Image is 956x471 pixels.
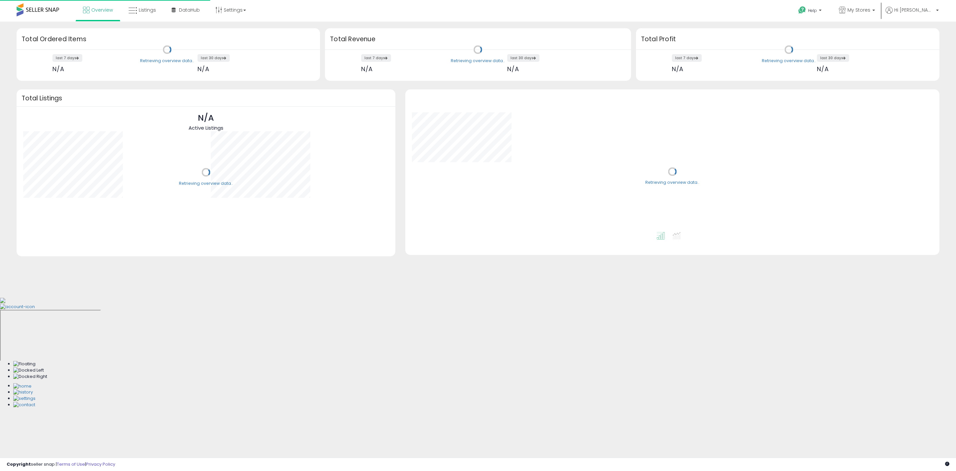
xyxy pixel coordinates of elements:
[13,367,44,374] img: Docked Left
[140,58,194,64] div: Retrieving overview data..
[798,6,806,14] i: Get Help
[847,7,870,13] span: My Stores
[13,389,33,396] img: History
[762,58,816,64] div: Retrieving overview data..
[179,180,233,186] div: Retrieving overview data..
[451,58,505,64] div: Retrieving overview data..
[139,7,156,13] span: Listings
[793,1,828,22] a: Help
[91,7,113,13] span: Overview
[808,8,817,13] span: Help
[886,7,939,22] a: Hi [PERSON_NAME]
[13,402,35,408] img: Contact
[13,374,47,380] img: Docked Right
[13,361,36,367] img: Floating
[13,383,32,390] img: Home
[179,7,200,13] span: DataHub
[645,180,699,186] div: Retrieving overview data..
[13,396,36,402] img: Settings
[894,7,934,13] span: Hi [PERSON_NAME]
